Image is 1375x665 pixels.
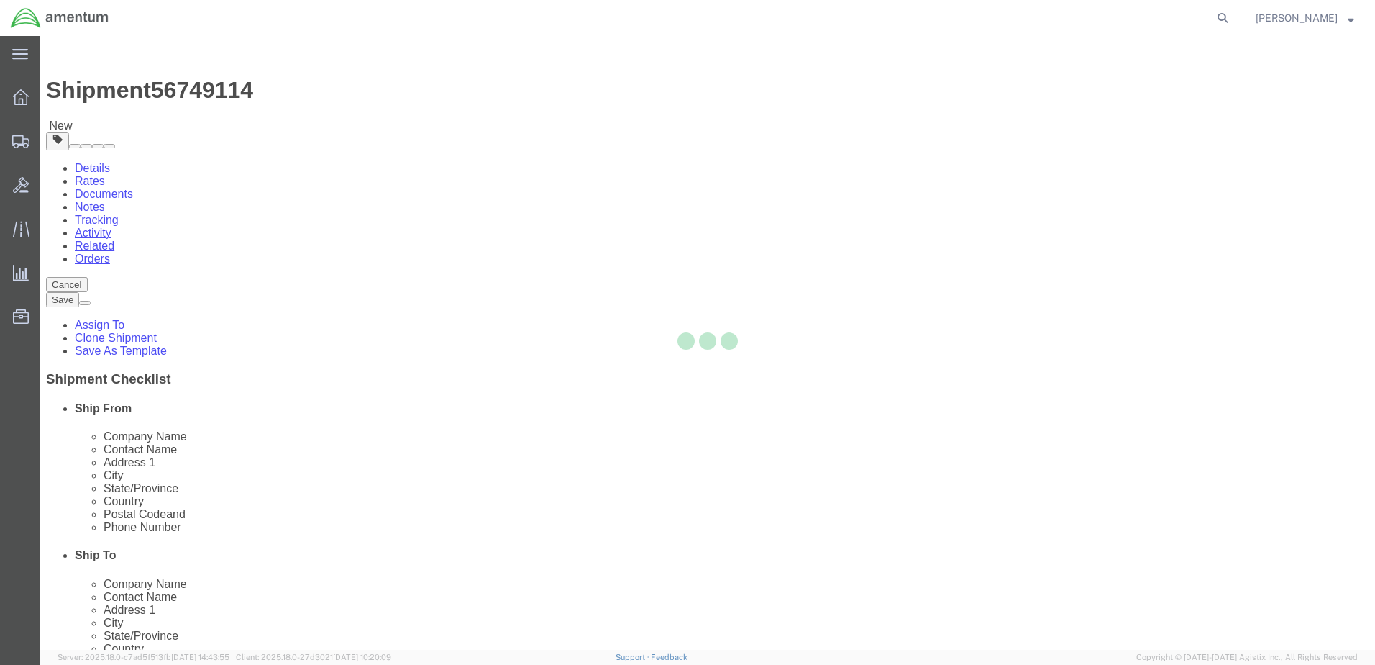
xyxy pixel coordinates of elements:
[651,653,687,661] a: Feedback
[1136,651,1358,664] span: Copyright © [DATE]-[DATE] Agistix Inc., All Rights Reserved
[236,653,391,661] span: Client: 2025.18.0-27d3021
[171,653,229,661] span: [DATE] 14:43:55
[333,653,391,661] span: [DATE] 10:20:09
[616,653,652,661] a: Support
[10,7,109,29] img: logo
[1255,9,1355,27] button: [PERSON_NAME]
[1256,10,1338,26] span: Francisco Santiago-Tomei
[58,653,229,661] span: Server: 2025.18.0-c7ad5f513fb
